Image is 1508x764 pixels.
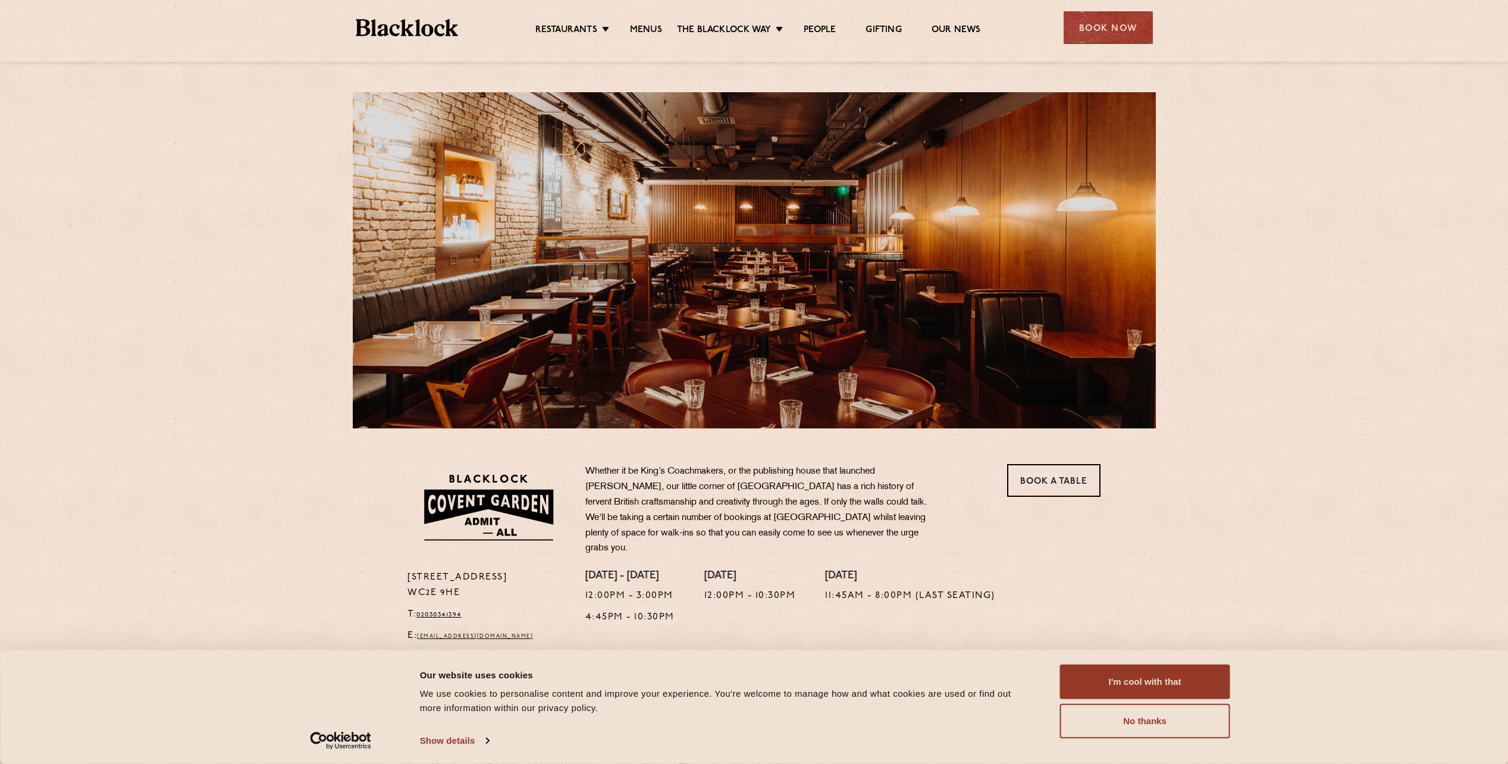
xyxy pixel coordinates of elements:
[585,588,675,604] p: 12:00pm - 3:00pm
[420,668,1033,682] div: Our website uses cookies
[804,24,836,37] a: People
[416,611,462,618] a: 02030341394
[535,24,597,37] a: Restaurants
[585,610,675,625] p: 4:45pm - 10:30pm
[407,628,568,644] p: E:
[420,687,1033,715] div: We use cookies to personalise content and improve your experience. You're welcome to manage how a...
[1060,704,1230,738] button: No thanks
[825,570,995,583] h4: [DATE]
[1007,464,1101,497] a: Book a Table
[704,588,796,604] p: 12:00pm - 10:30pm
[407,570,568,601] p: [STREET_ADDRESS] WC2E 9HE
[417,634,533,639] a: [EMAIL_ADDRESS][DOMAIN_NAME]
[407,607,568,622] p: T:
[585,570,675,583] h4: [DATE] - [DATE]
[289,732,393,750] a: Usercentrics Cookiebot - opens in a new window
[704,570,796,583] h4: [DATE]
[630,24,662,37] a: Menus
[1064,11,1153,44] div: Book Now
[585,464,936,556] p: Whether it be King’s Coachmakers, or the publishing house that launched [PERSON_NAME], our little...
[866,24,901,37] a: Gifting
[407,464,568,550] img: BLA_1470_CoventGarden_Website_Solid.svg
[932,24,981,37] a: Our News
[356,19,459,36] img: BL_Textured_Logo-footer-cropped.svg
[1060,665,1230,699] button: I'm cool with that
[677,24,771,37] a: The Blacklock Way
[420,732,489,750] a: Show details
[825,588,995,604] p: 11:45am - 8:00pm (Last Seating)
